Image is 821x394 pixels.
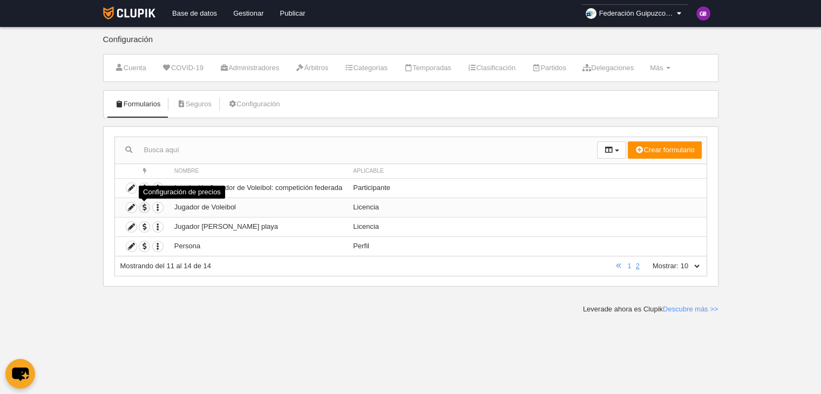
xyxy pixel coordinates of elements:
[644,60,676,76] a: Más
[696,6,710,21] img: c2l6ZT0zMHgzMCZmcz05JnRleHQ9R0ImYmc9OGUyNGFh.png
[338,60,393,76] a: Categorías
[214,60,285,76] a: Administradores
[625,262,633,270] a: 1
[174,168,199,174] span: Nombre
[289,60,334,76] a: Árbitros
[103,6,155,19] img: Clupik
[348,236,706,256] td: Perfil
[462,60,521,76] a: Clasificación
[663,305,718,313] a: Descubre más >>
[103,35,718,54] div: Configuración
[634,262,642,270] a: 2
[353,168,384,174] span: Aplicable
[348,217,706,236] td: Licencia
[348,178,706,198] td: Participante
[581,4,688,23] a: Federación Guipuzcoana de Voleibol
[642,261,678,271] label: Mostrar:
[650,64,663,72] span: Más
[171,96,218,112] a: Seguros
[628,141,701,159] button: Crear formulario
[169,198,348,217] td: Jugador de Voleibol
[5,359,35,389] button: chat-button
[109,60,152,76] a: Cuenta
[109,96,167,112] a: Formularios
[583,304,718,314] div: Leverade ahora es Clupik
[115,142,597,158] input: Busca aquí
[348,198,706,217] td: Licencia
[586,8,596,19] img: Oa9FKPTX8wTZ.30x30.jpg
[169,236,348,256] td: Persona
[169,178,348,198] td: Inscripción Jugador de Voleibol: competición federada
[576,60,640,76] a: Delegaciones
[169,217,348,236] td: Jugador [PERSON_NAME] playa
[398,60,457,76] a: Temporadas
[157,60,209,76] a: COVID-19
[526,60,572,76] a: Partidos
[222,96,286,112] a: Configuración
[599,8,675,19] span: Federación Guipuzcoana de Voleibol
[120,262,211,270] span: Mostrando del 11 al 14 de 14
